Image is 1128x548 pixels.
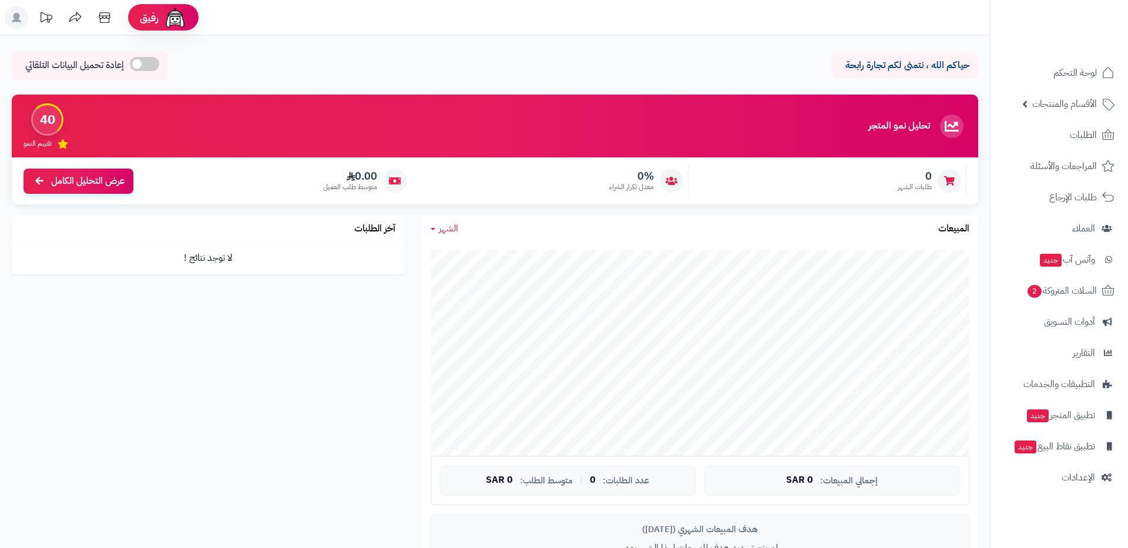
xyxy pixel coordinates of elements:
span: التقارير [1073,345,1095,361]
a: لوحة التحكم [998,59,1121,87]
span: المراجعات والأسئلة [1030,158,1097,174]
a: وآتس آبجديد [998,246,1121,274]
span: أدوات التسويق [1044,314,1095,330]
a: الإعدادات [998,463,1121,492]
span: العملاء [1072,220,1095,237]
a: أدوات التسويق [998,308,1121,336]
span: 0 [590,475,596,486]
a: تحديثات المنصة [31,6,61,32]
span: تطبيق المتجر [1026,407,1095,423]
span: طلبات الإرجاع [1049,189,1097,206]
span: إجمالي المبيعات: [820,476,878,486]
a: الشهر [431,222,458,236]
span: التطبيقات والخدمات [1023,376,1095,392]
span: 0 SAR [486,475,513,486]
span: | [580,476,583,485]
p: حياكم الله ، نتمنى لكم تجارة رابحة [840,59,969,72]
span: طلبات الشهر [898,182,932,192]
h3: المبيعات [938,224,969,234]
a: طلبات الإرجاع [998,183,1121,211]
span: 0% [609,170,654,183]
a: العملاء [998,214,1121,243]
span: لوحة التحكم [1053,65,1097,81]
span: جديد [1040,254,1062,267]
span: 0.00 [323,170,377,183]
span: 0 [898,170,932,183]
span: الإعدادات [1062,469,1095,486]
span: تطبيق نقاط البيع [1013,438,1095,455]
span: الشهر [439,221,458,236]
span: جديد [1015,441,1036,453]
h3: آخر الطلبات [354,224,395,234]
a: المراجعات والأسئلة [998,152,1121,180]
img: ai-face.png [163,6,187,29]
span: إعادة تحميل البيانات التلقائي [25,59,124,72]
a: السلات المتروكة2 [998,277,1121,305]
a: التقارير [998,339,1121,367]
a: تطبيق المتجرجديد [998,401,1121,429]
span: متوسط الطلب: [520,476,573,486]
span: الأقسام والمنتجات [1032,96,1097,112]
span: الطلبات [1070,127,1097,143]
span: متوسط طلب العميل [323,182,377,192]
span: عدد الطلبات: [603,476,649,486]
span: السلات المتروكة [1026,283,1097,299]
a: التطبيقات والخدمات [998,370,1121,398]
td: لا توجد نتائج ! [12,242,404,274]
a: تطبيق نقاط البيعجديد [998,432,1121,460]
span: عرض التحليل الكامل [51,174,125,188]
span: 0 SAR [786,475,813,486]
h3: تحليل نمو المتجر [868,121,930,132]
span: 2 [1028,285,1042,298]
span: رفيق [140,11,159,25]
span: معدل تكرار الشراء [609,182,654,192]
span: جديد [1027,409,1049,422]
a: عرض التحليل الكامل [23,169,133,194]
div: هدف المبيعات الشهري ([DATE]) [440,523,960,536]
a: الطلبات [998,121,1121,149]
span: تقييم النمو [23,139,52,149]
span: وآتس آب [1039,251,1095,268]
